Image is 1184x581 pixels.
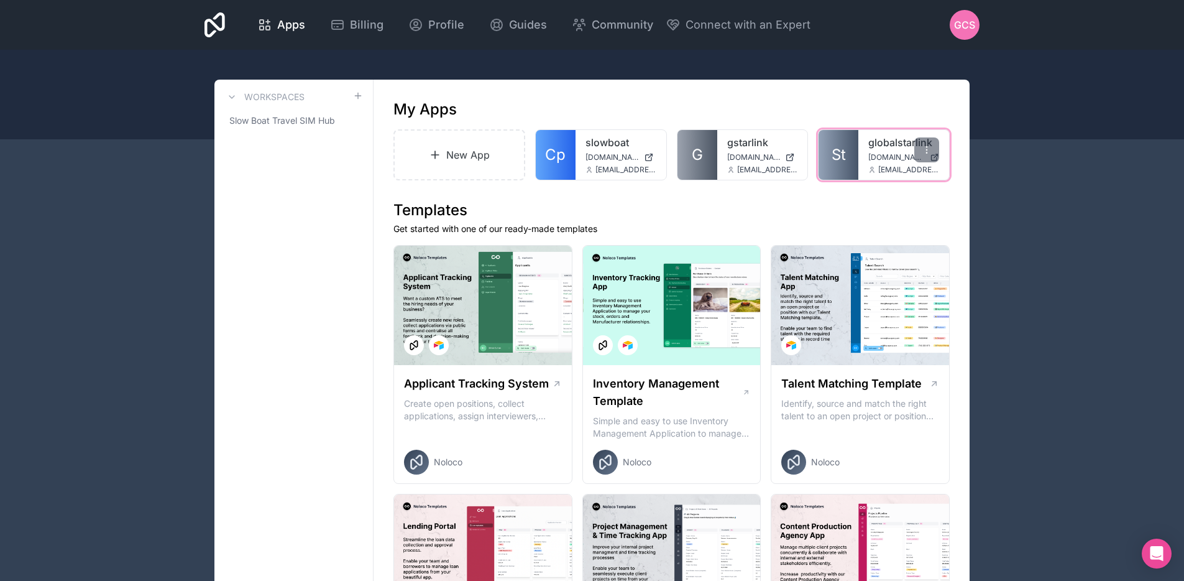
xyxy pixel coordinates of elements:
a: G [677,130,717,180]
span: [DOMAIN_NAME] [727,152,781,162]
a: Guides [479,11,557,39]
span: Guides [509,16,547,34]
span: G [692,145,703,165]
a: [DOMAIN_NAME] [585,152,656,162]
p: Create open positions, collect applications, assign interviewers, centralise candidate feedback a... [404,397,562,422]
span: Profile [428,16,464,34]
a: Community [562,11,663,39]
a: slowboat [585,135,656,150]
a: Slow Boat Travel SIM Hub [224,109,363,132]
p: Identify, source and match the right talent to an open project or position with our Talent Matchi... [781,397,939,422]
img: Airtable Logo [434,340,444,350]
h1: My Apps [393,100,457,119]
a: Billing [320,11,393,39]
span: Community [592,16,653,34]
a: [DOMAIN_NAME] [727,152,798,162]
img: Airtable Logo [623,340,633,350]
h1: Inventory Management Template [593,375,742,410]
p: Simple and easy to use Inventory Management Application to manage your stock, orders and Manufact... [593,415,751,440]
span: Billing [350,16,383,34]
span: Cp [545,145,566,165]
a: St [819,130,858,180]
a: Cp [536,130,576,180]
a: globalstarlink [868,135,939,150]
h1: Applicant Tracking System [404,375,549,393]
span: Apps [277,16,305,34]
span: Noloco [434,456,462,468]
span: [DOMAIN_NAME] [868,152,925,162]
h3: Workspaces [244,91,305,103]
span: Noloco [623,456,651,468]
h1: Talent Matching Template [781,375,922,393]
span: St [832,145,846,165]
span: Noloco [811,456,840,468]
button: Connect with an Expert [666,16,810,34]
span: Connect with an Expert [686,16,810,34]
span: [EMAIL_ADDRESS][DOMAIN_NAME] [737,165,798,175]
a: [DOMAIN_NAME] [868,152,939,162]
span: [DOMAIN_NAME] [585,152,639,162]
span: [EMAIL_ADDRESS][DOMAIN_NAME] [595,165,656,175]
div: Open Intercom Messenger [1142,539,1172,569]
a: Apps [247,11,315,39]
p: Get started with one of our ready-made templates [393,223,950,235]
h1: Templates [393,200,950,220]
span: Slow Boat Travel SIM Hub [229,114,335,127]
a: Profile [398,11,474,39]
a: Workspaces [224,90,305,105]
span: [EMAIL_ADDRESS][DOMAIN_NAME] [878,165,939,175]
span: GCS [954,17,975,32]
img: Airtable Logo [786,340,796,350]
a: gstarlink [727,135,798,150]
a: New App [393,129,525,180]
